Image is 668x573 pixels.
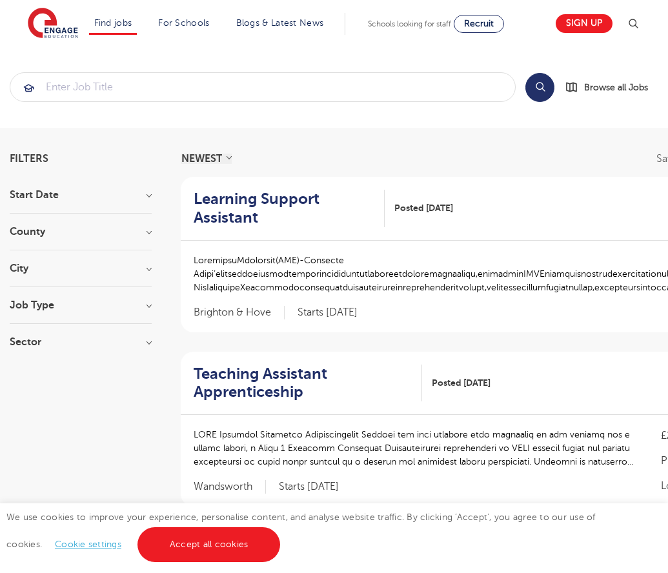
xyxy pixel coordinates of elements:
a: Teaching Assistant Apprenticeship [194,365,422,402]
h3: County [10,226,152,237]
h3: Start Date [10,190,152,200]
p: Starts [DATE] [279,480,339,494]
h2: Teaching Assistant Apprenticeship [194,365,412,402]
span: Filters [10,154,48,164]
p: Starts [DATE] [298,306,358,319]
a: For Schools [158,18,209,28]
a: Browse all Jobs [565,80,658,95]
a: Recruit [454,15,504,33]
h3: City [10,263,152,274]
a: Cookie settings [55,539,121,549]
span: We use cookies to improve your experience, personalise content, and analyse website traffic. By c... [6,512,596,549]
span: Posted [DATE] [394,201,453,215]
span: Schools looking for staff [368,19,451,28]
img: Engage Education [28,8,78,40]
button: Search [525,73,554,102]
h3: Sector [10,337,152,347]
a: Accept all cookies [137,527,281,562]
a: Find jobs [94,18,132,28]
a: Learning Support Assistant [194,190,385,227]
input: Submit [10,73,515,101]
h2: Learning Support Assistant [194,190,374,227]
p: LORE Ipsumdol Sitametco Adipiscingelit Seddoei tem inci utlabore etdo magnaaliq en adm veniamq no... [194,428,635,468]
div: Submit [10,72,516,102]
a: Sign up [556,14,612,33]
span: Recruit [464,19,494,28]
span: Brighton & Hove [194,306,285,319]
span: Posted [DATE] [432,376,491,390]
span: Wandsworth [194,480,266,494]
h3: Job Type [10,300,152,310]
span: Browse all Jobs [584,80,648,95]
a: Blogs & Latest News [236,18,324,28]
